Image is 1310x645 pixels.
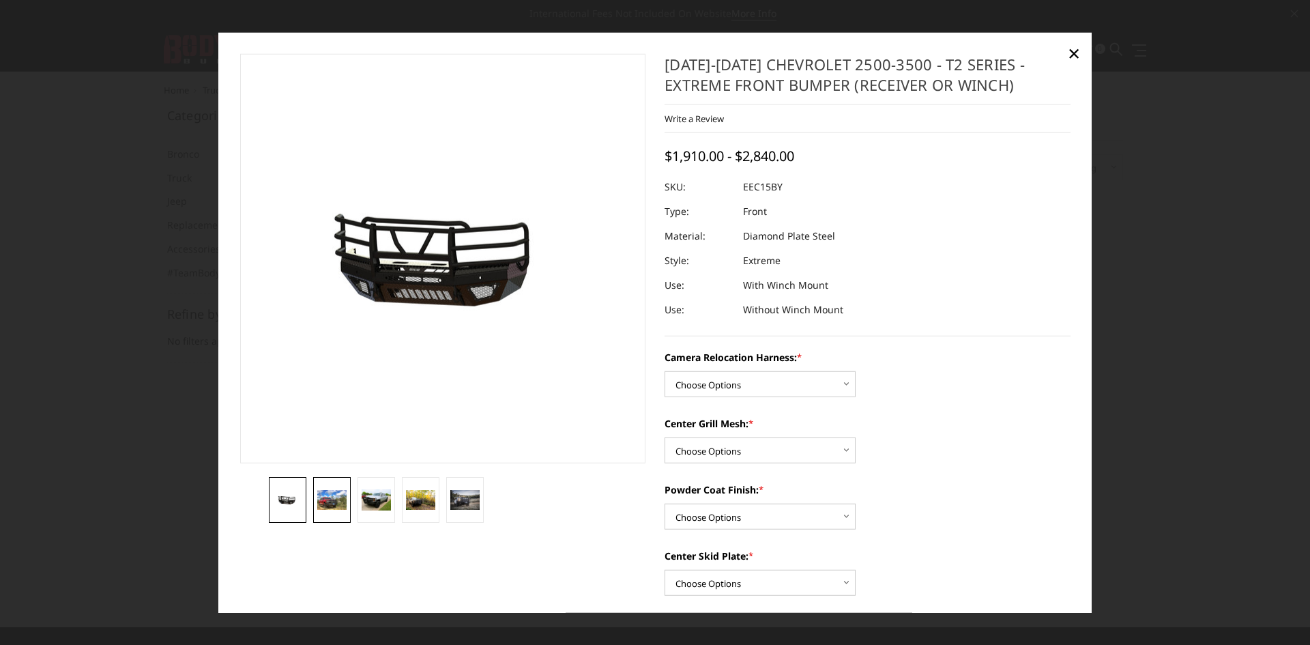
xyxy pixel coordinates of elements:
iframe: Chat Widget [1242,579,1310,645]
label: Center Skid Plate: [665,549,1071,563]
dt: Use: [665,298,733,322]
dt: Material: [665,224,733,248]
span: × [1068,38,1080,68]
dt: SKU: [665,175,733,199]
dd: With Winch Mount [743,273,828,298]
dd: Diamond Plate Steel [743,224,835,248]
label: Center Grill Mesh: [665,416,1071,431]
dd: Extreme [743,248,781,273]
img: 2015-2019 Chevrolet 2500-3500 - T2 Series - Extreme Front Bumper (receiver or winch) [406,490,435,510]
a: 2015-2019 Chevrolet 2500-3500 - T2 Series - Extreme Front Bumper (receiver or winch) [240,54,646,463]
img: 2015-2019 Chevrolet 2500-3500 - T2 Series - Extreme Front Bumper (receiver or winch) [450,490,480,510]
dd: Without Winch Mount [743,298,843,322]
dt: Type: [665,199,733,224]
dd: EEC15BY [743,175,783,199]
label: Camera Relocation Harness: [665,350,1071,364]
a: Write a Review [665,113,724,125]
img: 2015-2019 Chevrolet 2500-3500 - T2 Series - Extreme Front Bumper (receiver or winch) [362,489,391,511]
dt: Style: [665,248,733,273]
img: 2015-2019 Chevrolet 2500-3500 - T2 Series - Extreme Front Bumper (receiver or winch) [317,490,347,510]
a: Close [1063,42,1085,64]
span: $1,910.00 - $2,840.00 [665,147,794,165]
dt: Use: [665,273,733,298]
dd: Front [743,199,767,224]
h1: [DATE]-[DATE] Chevrolet 2500-3500 - T2 Series - Extreme Front Bumper (receiver or winch) [665,54,1071,105]
img: 2015-2019 Chevrolet 2500-3500 - T2 Series - Extreme Front Bumper (receiver or winch) [273,492,302,507]
label: Powder Coat Finish: [665,483,1071,497]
